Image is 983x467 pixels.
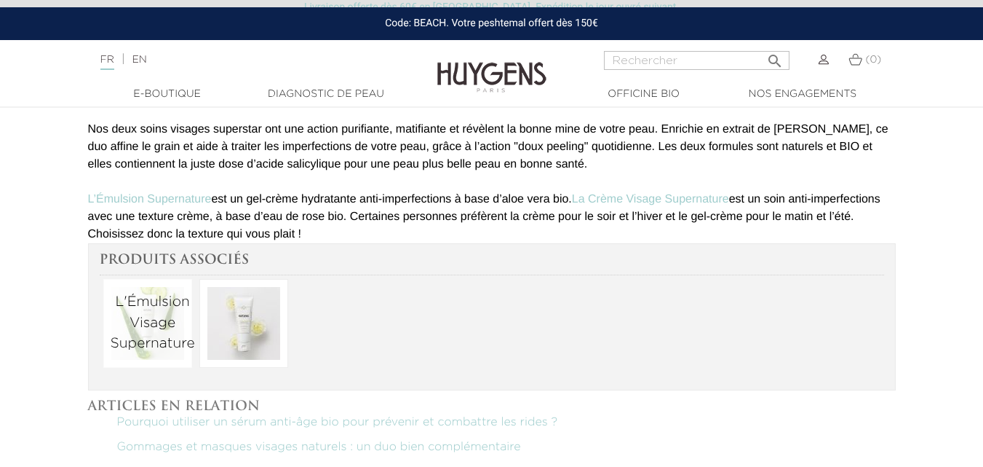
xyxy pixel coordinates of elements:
a: Officine Bio [571,87,717,102]
h3: Produits associés [100,251,884,275]
a: FR [100,55,114,70]
span: (0) [865,55,881,65]
a: E-Boutique [95,87,240,102]
p: est un gel-crème hydratante anti-imperfections à base d’aloe vera bio. est un soin anti-imperfect... [88,191,896,243]
a: Diagnostic de peau [253,87,399,102]
h3: Articles en relation [88,243,896,413]
a: L’Émulsion Supernature [88,193,212,205]
input: Rechercher [604,51,789,70]
a: Nos engagements [730,87,875,102]
a: EN [132,55,146,65]
p: Nos deux soins visages superstar ont une action purifiante, matifiante et révèlent la bonne mine ... [88,121,896,173]
button:  [762,47,788,66]
img: Huygens [437,39,546,95]
p: La Crème Visage Supernature [199,292,288,355]
div: | [93,51,399,68]
p: L'Émulsion Visage Supernature [111,292,195,355]
a: Pourquoi utiliser un sérum anti-âge bio pour prévenir et combattre les rides ? [117,417,558,428]
a: La Crème Visage Supernature [572,193,729,205]
a: Gommages et masques visages naturels : un duo bien complémentaire [117,442,521,453]
i:  [766,48,784,66]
